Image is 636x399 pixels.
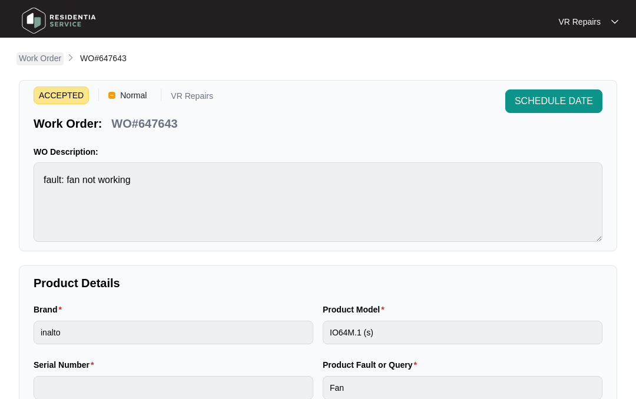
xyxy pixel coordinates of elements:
[171,92,213,104] p: VR Repairs
[18,3,100,38] img: residentia service logo
[34,275,602,291] p: Product Details
[323,321,602,344] input: Product Model
[505,89,602,113] button: SCHEDULE DATE
[16,52,64,65] a: Work Order
[558,16,601,28] p: VR Repairs
[34,359,98,371] label: Serial Number
[66,53,75,62] img: chevron-right
[80,54,127,63] span: WO#647643
[34,115,102,132] p: Work Order:
[34,304,67,315] label: Brand
[611,19,618,25] img: dropdown arrow
[34,146,602,158] p: WO Description:
[323,359,422,371] label: Product Fault or Query
[34,162,602,242] textarea: fault: fan not working
[515,94,593,108] span: SCHEDULE DATE
[323,304,389,315] label: Product Model
[115,87,151,104] span: Normal
[108,92,115,99] img: Vercel Logo
[111,115,177,132] p: WO#647643
[34,321,313,344] input: Brand
[19,52,61,64] p: Work Order
[34,87,89,104] span: ACCEPTED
